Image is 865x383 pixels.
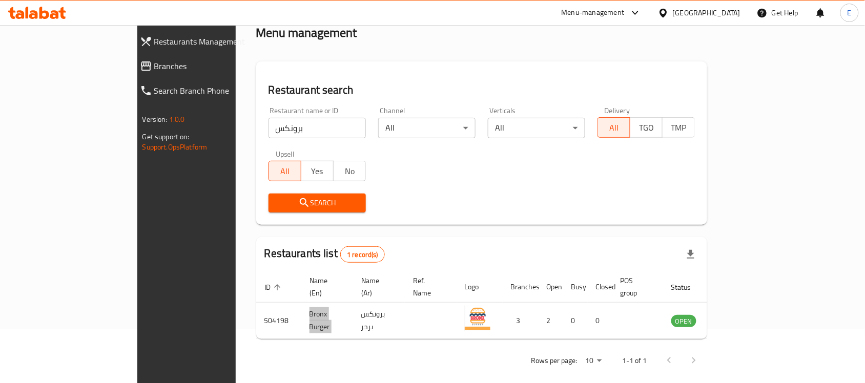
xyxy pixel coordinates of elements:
[269,161,301,181] button: All
[413,274,444,299] span: Ref. Name
[488,118,585,138] div: All
[622,354,647,367] p: 1-1 of 1
[673,7,740,18] div: [GEOGRAPHIC_DATA]
[602,120,626,135] span: All
[132,29,282,54] a: Restaurants Management
[503,271,539,303] th: Branches
[848,7,852,18] span: E
[301,303,353,339] td: Bronx Burger
[457,271,503,303] th: Logo
[361,274,393,299] span: Name (Ar)
[378,118,476,138] div: All
[264,246,385,263] h2: Restaurants list
[581,353,606,369] div: Rows per page:
[634,120,658,135] span: TGO
[353,303,405,339] td: برونكس برجر
[341,250,384,260] span: 1 record(s)
[338,164,362,179] span: No
[563,271,588,303] th: Busy
[256,25,357,41] h2: Menu management
[630,117,663,138] button: TGO
[142,140,208,154] a: Support.OpsPlatform
[256,271,752,339] table: enhanced table
[678,242,703,267] div: Export file
[562,7,625,19] div: Menu-management
[154,60,274,72] span: Branches
[132,78,282,103] a: Search Branch Phone
[671,315,696,327] span: OPEN
[671,315,696,327] div: OPEN
[621,274,651,299] span: POS group
[671,281,705,293] span: Status
[154,35,274,48] span: Restaurants Management
[301,161,334,181] button: Yes
[310,274,341,299] span: Name (En)
[273,164,297,179] span: All
[269,194,366,212] button: Search
[269,118,366,138] input: Search for restaurant name or ID..
[539,303,563,339] td: 2
[169,113,185,126] span: 1.0.0
[132,54,282,78] a: Branches
[563,303,588,339] td: 0
[605,107,630,114] label: Delivery
[305,164,329,179] span: Yes
[269,82,695,98] h2: Restaurant search
[503,303,539,339] td: 3
[588,303,612,339] td: 0
[333,161,366,181] button: No
[154,84,274,97] span: Search Branch Phone
[465,306,490,331] img: Bronx Burger
[276,151,295,158] label: Upsell
[277,197,358,209] span: Search
[264,281,284,293] span: ID
[598,117,630,138] button: All
[588,271,612,303] th: Closed
[531,354,577,367] p: Rows per page:
[667,120,691,135] span: TMP
[539,271,563,303] th: Open
[662,117,695,138] button: TMP
[142,113,168,126] span: Version:
[142,130,190,143] span: Get support on:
